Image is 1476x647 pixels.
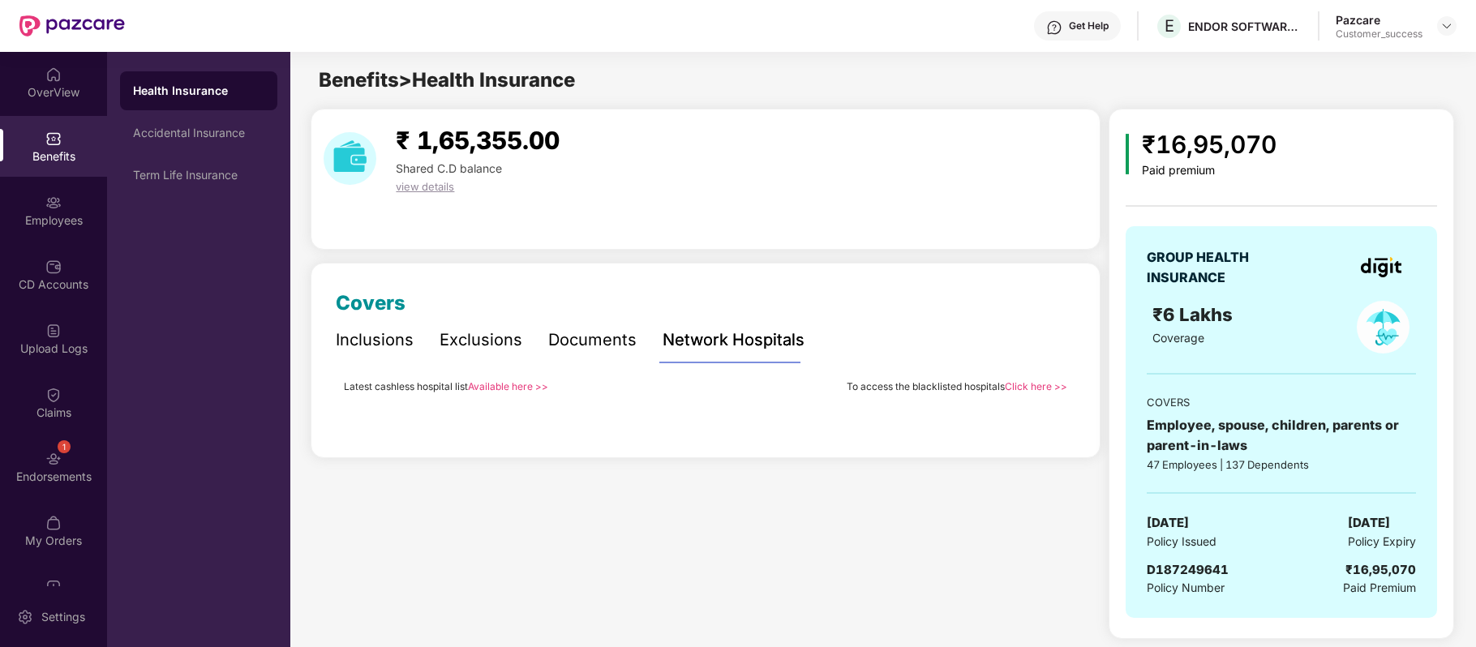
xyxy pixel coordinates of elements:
img: svg+xml;base64,PHN2ZyBpZD0iQ2xhaW0iIHhtbG5zPSJodHRwOi8vd3d3LnczLm9yZy8yMDAwL3N2ZyIgd2lkdGg9IjIwIi... [45,387,62,403]
div: 47 Employees | 137 Dependents [1147,456,1416,473]
span: Policy Number [1147,581,1225,594]
img: svg+xml;base64,PHN2ZyBpZD0iSG9tZSIgeG1sbnM9Imh0dHA6Ly93d3cudzMub3JnLzIwMDAvc3ZnIiB3aWR0aD0iMjAiIG... [45,66,62,83]
span: view details [396,180,454,193]
img: svg+xml;base64,PHN2ZyBpZD0iRW5kb3JzZW1lbnRzIiB4bWxucz0iaHR0cDovL3d3dy53My5vcmcvMjAwMC9zdmciIHdpZH... [45,451,62,467]
img: policyIcon [1357,301,1409,353]
div: Term Life Insurance [133,169,264,182]
img: svg+xml;base64,PHN2ZyBpZD0iTXlfT3JkZXJzIiBkYXRhLW5hbWU9Ik15IE9yZGVycyIgeG1sbnM9Imh0dHA6Ly93d3cudz... [45,515,62,531]
span: To access the blacklisted hospitals [847,380,1005,392]
div: Health Insurance [133,83,264,99]
div: Get Help [1069,19,1109,32]
span: Latest cashless hospital list [344,380,468,392]
div: Settings [36,609,90,625]
img: svg+xml;base64,PHN2ZyBpZD0iRHJvcGRvd24tMzJ4MzIiIHhtbG5zPSJodHRwOi8vd3d3LnczLm9yZy8yMDAwL3N2ZyIgd2... [1440,19,1453,32]
img: svg+xml;base64,PHN2ZyBpZD0iVXBkYXRlZCIgeG1sbnM9Imh0dHA6Ly93d3cudzMub3JnLzIwMDAvc3ZnIiB3aWR0aD0iMj... [45,579,62,595]
img: svg+xml;base64,PHN2ZyBpZD0iU2V0dGluZy0yMHgyMCIgeG1sbnM9Imh0dHA6Ly93d3cudzMub3JnLzIwMDAvc3ZnIiB3aW... [17,609,33,625]
img: insurerLogo [1361,257,1401,277]
div: ₹16,95,070 [1142,126,1276,164]
span: [DATE] [1348,513,1390,533]
div: Documents [548,328,637,353]
span: Benefits > Health Insurance [319,68,575,92]
div: COVERS [1147,394,1416,410]
img: svg+xml;base64,PHN2ZyBpZD0iQ0RfQWNjb3VudHMiIGRhdGEtbmFtZT0iQ0QgQWNjb3VudHMiIHhtbG5zPSJodHRwOi8vd3... [45,259,62,275]
span: Covers [336,291,405,315]
div: Customer_success [1336,28,1422,41]
div: ENDOR SOFTWARE PRIVATE LIMITED [1188,19,1302,34]
span: Paid Premium [1343,579,1416,597]
img: svg+xml;base64,PHN2ZyBpZD0iVXBsb2FkX0xvZ3MiIGRhdGEtbmFtZT0iVXBsb2FkIExvZ3MiIHhtbG5zPSJodHRwOi8vd3... [45,323,62,339]
span: [DATE] [1147,513,1189,533]
div: 1 [58,440,71,453]
div: Inclusions [336,328,414,353]
img: New Pazcare Logo [19,15,125,36]
div: GROUP HEALTH INSURANCE [1147,247,1289,288]
span: ₹6 Lakhs [1152,304,1238,325]
span: E [1165,16,1174,36]
div: Pazcare [1336,12,1422,28]
span: Shared C.D balance [396,161,502,175]
div: Network Hospitals [663,328,805,353]
div: Accidental Insurance [133,126,264,139]
div: Exclusions [440,328,522,353]
div: ₹16,95,070 [1345,560,1416,580]
img: icon [1126,134,1130,174]
span: D187249641 [1147,562,1229,577]
span: Policy Expiry [1348,533,1416,551]
div: Paid premium [1142,164,1276,178]
img: svg+xml;base64,PHN2ZyBpZD0iQmVuZWZpdHMiIHhtbG5zPSJodHRwOi8vd3d3LnczLm9yZy8yMDAwL3N2ZyIgd2lkdGg9Ij... [45,131,62,147]
a: Available here >> [468,380,548,392]
img: download [324,132,376,185]
div: Employee, spouse, children, parents or parent-in-laws [1147,415,1416,456]
a: Click here >> [1005,380,1067,392]
span: Policy Issued [1147,533,1216,551]
img: svg+xml;base64,PHN2ZyBpZD0iSGVscC0zMngzMiIgeG1sbnM9Imh0dHA6Ly93d3cudzMub3JnLzIwMDAvc3ZnIiB3aWR0aD... [1046,19,1062,36]
span: ₹ 1,65,355.00 [396,126,560,155]
span: Coverage [1152,331,1204,345]
img: svg+xml;base64,PHN2ZyBpZD0iRW1wbG95ZWVzIiB4bWxucz0iaHR0cDovL3d3dy53My5vcmcvMjAwMC9zdmciIHdpZHRoPS... [45,195,62,211]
